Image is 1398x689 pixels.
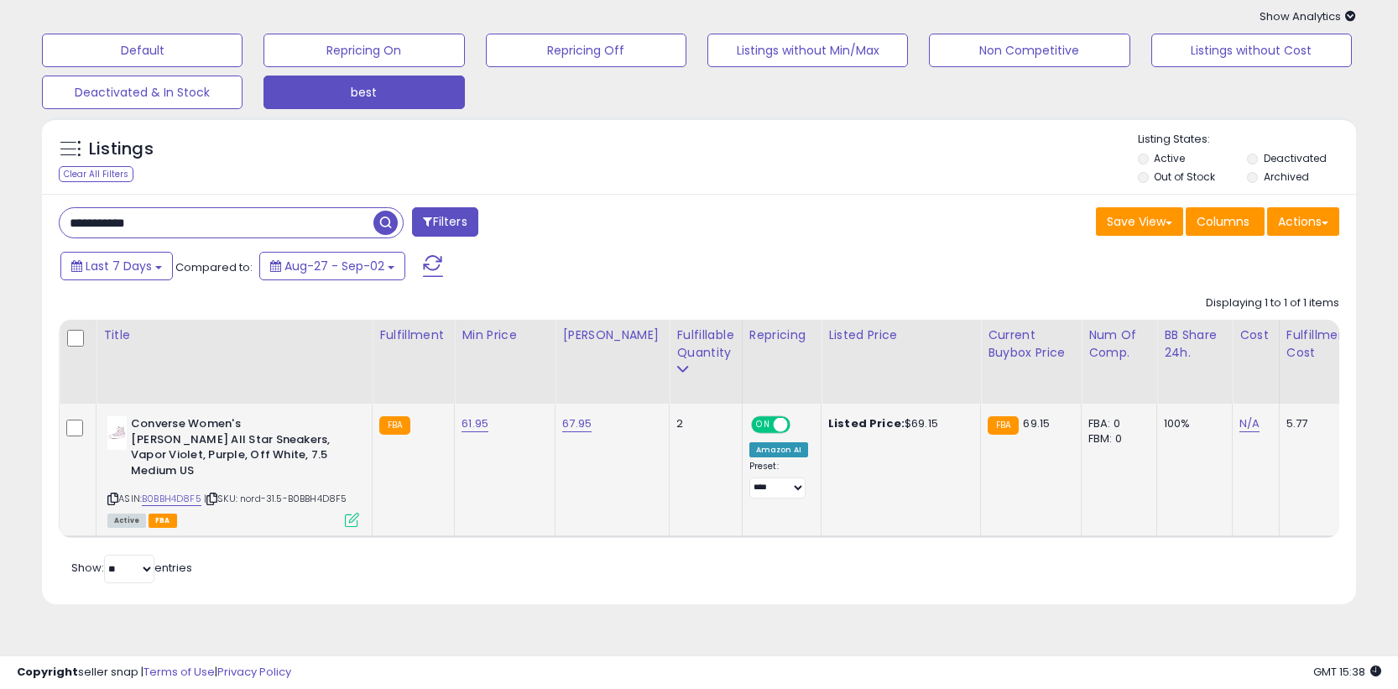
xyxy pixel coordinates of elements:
button: Filters [412,207,477,237]
button: Aug-27 - Sep-02 [259,252,405,280]
p: Listing States: [1138,132,1356,148]
div: Fulfillment [379,326,447,344]
span: Aug-27 - Sep-02 [284,258,384,274]
button: Deactivated & In Stock [42,76,243,109]
span: Show Analytics [1260,8,1356,24]
button: Actions [1267,207,1339,236]
div: 2 [676,416,728,431]
div: [PERSON_NAME] [562,326,662,344]
span: 69.15 [1023,415,1050,431]
a: 61.95 [462,415,488,432]
div: 5.77 [1286,416,1345,431]
span: | SKU: nord-31.5-B0BBH4D8F5 [204,492,347,505]
div: ASIN: [107,416,359,525]
div: Num of Comp. [1088,326,1150,362]
span: Compared to: [175,259,253,275]
div: 100% [1164,416,1219,431]
div: Fulfillment Cost [1286,326,1351,362]
button: Listings without Min/Max [707,34,908,67]
a: Terms of Use [143,664,215,680]
strong: Copyright [17,664,78,680]
span: 2025-09-15 15:38 GMT [1313,664,1381,680]
div: BB Share 24h. [1164,326,1225,362]
a: 67.95 [562,415,592,432]
label: Out of Stock [1154,170,1215,184]
button: Non Competitive [929,34,1129,67]
div: Cost [1239,326,1272,344]
h5: Listings [89,138,154,161]
span: OFF [787,418,814,432]
button: Listings without Cost [1151,34,1352,67]
label: Deactivated [1264,151,1327,165]
span: Columns [1197,213,1249,230]
div: Preset: [749,461,808,498]
div: Fulfillable Quantity [676,326,734,362]
a: B0BBH4D8F5 [142,492,201,506]
label: Active [1154,151,1185,165]
button: Repricing On [263,34,464,67]
div: Current Buybox Price [988,326,1074,362]
span: All listings currently available for purchase on Amazon [107,514,146,528]
label: Archived [1264,170,1309,184]
div: FBM: 0 [1088,431,1144,446]
div: FBA: 0 [1088,416,1144,431]
img: 21r9HrliF7L._SL40_.jpg [107,416,127,450]
a: N/A [1239,415,1260,432]
div: Displaying 1 to 1 of 1 items [1206,295,1339,311]
div: Amazon AI [749,442,808,457]
div: seller snap | | [17,665,291,681]
span: Last 7 Days [86,258,152,274]
button: best [263,76,464,109]
button: Repricing Off [486,34,686,67]
div: Repricing [749,326,814,344]
button: Columns [1186,207,1265,236]
div: Listed Price [828,326,973,344]
button: Save View [1096,207,1183,236]
span: ON [753,418,774,432]
div: Clear All Filters [59,166,133,182]
button: Last 7 Days [60,252,173,280]
div: Min Price [462,326,548,344]
b: Listed Price: [828,415,905,431]
button: Default [42,34,243,67]
small: FBA [988,416,1019,435]
a: Privacy Policy [217,664,291,680]
span: Show: entries [71,560,192,576]
div: $69.15 [828,416,968,431]
b: Converse Women's [PERSON_NAME] All Star Sneakers, Vapor Violet, Purple, Off White, 7.5 Medium US [131,416,335,483]
div: Title [103,326,365,344]
span: FBA [149,514,177,528]
small: FBA [379,416,410,435]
